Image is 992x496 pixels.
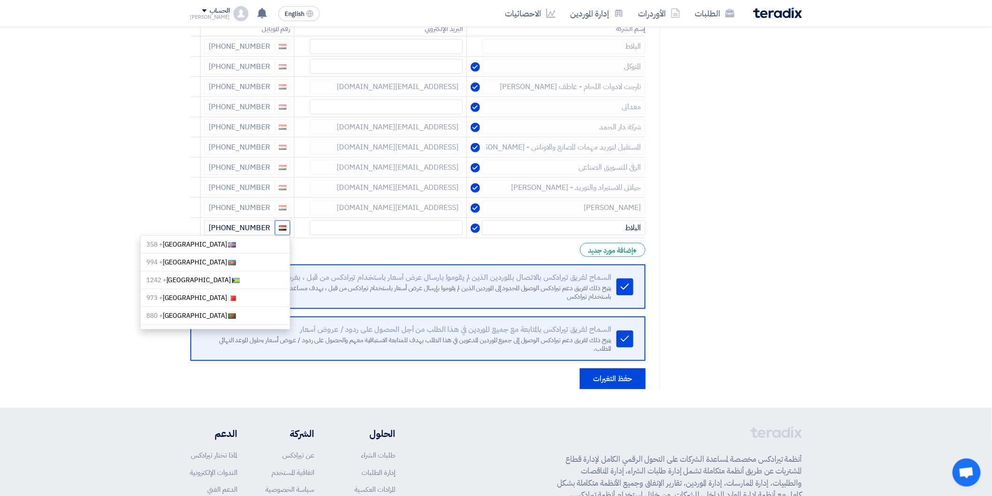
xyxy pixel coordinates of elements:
[361,467,395,478] a: إدارة الطلبات
[190,427,238,441] li: الدعم
[482,79,646,94] input: إسم الشركة
[140,254,290,271] a: [GEOGRAPHIC_DATA]+ 994
[146,329,231,338] span: [GEOGRAPHIC_DATA]
[146,275,166,285] span: + 1242
[310,39,463,54] input: الإيميل
[482,220,646,235] input: إسم الشركة
[631,2,688,24] a: الأوردرات
[146,329,166,338] span: + 1246
[482,180,646,195] input: إسم الشركة
[191,450,238,460] a: لماذا تختار تيرادكس
[633,245,638,256] span: +
[146,311,163,321] span: + 880
[361,450,395,460] a: طلبات الشراء
[498,2,563,24] a: الاحصائيات
[563,2,631,24] a: إدارة الموردين
[190,15,230,20] div: [PERSON_NAME]
[471,123,480,132] img: Verified Account
[203,325,612,334] div: السماح لفريق تيرادكس بالمتابعة مع جميع الموردين في هذا الطلب من أجل الحصول على ردود / عروض أسعار
[953,458,981,487] a: Open chat
[203,273,612,282] div: السماح لفريق تيرادكس بالاتصال بالموردين الذين لم يقوموا بارسال عرض أسعار باستخدام تيرادكس من قبل ...
[482,200,646,215] input: إسم الشركة
[354,484,395,495] a: المزادات العكسية
[310,99,463,114] input: الإيميل
[310,79,463,94] input: الإيميل
[140,307,290,325] a: [GEOGRAPHIC_DATA]+ 880
[146,257,163,267] span: + 994
[471,224,480,233] img: Verified Account
[210,7,230,15] div: الحساب
[140,325,290,343] a: [GEOGRAPHIC_DATA]+ 1246
[580,368,646,389] button: حفظ التغيرات
[278,6,320,21] button: English
[471,203,480,213] img: Verified Account
[310,180,463,195] input: الإيميل
[201,21,294,37] th: رقم الموبايل
[471,62,480,72] img: Verified Account
[204,220,274,235] input: أدخل رقم الموبايل
[688,2,742,24] a: الطلبات
[482,160,646,175] input: إسم الشركة
[265,484,314,495] a: سياسة الخصوصية
[310,220,463,235] input: الإيميل
[482,120,646,135] input: إسم الشركة
[282,450,314,460] a: عن تيرادكس
[310,120,463,135] input: الإيميل
[190,467,238,478] a: الندوات الإلكترونية
[146,240,227,249] span: [GEOGRAPHIC_DATA]
[580,243,645,257] div: إضافة مورد جديد
[471,163,480,173] img: Verified Account
[471,183,480,193] img: Verified Account
[146,293,163,303] span: + 973
[146,240,163,249] span: + 358
[294,21,467,37] th: البريد الإلكتروني
[203,284,612,301] div: يتيح ذلك لفريق دعم تيرادكس الوصول المحدود إلى الموردين الذين لم يقوموا بإرسال عرض أسعار باستخدام ...
[310,200,463,215] input: الإيميل
[482,99,646,114] input: إسم الشركة
[146,311,227,321] span: [GEOGRAPHIC_DATA]
[208,484,238,495] a: الدعم الفني
[342,427,395,441] li: الحلول
[271,467,314,478] a: اتفاقية المستخدم
[285,11,304,17] span: English
[482,140,646,155] input: إسم الشركة
[482,59,646,74] input: إسم الشركة
[310,160,463,175] input: الإيميل
[753,8,802,18] img: Teradix logo
[467,21,646,37] th: إسم الشركة
[203,336,612,353] div: يتيح ذلك لفريق دعم تيرادكس الوصول إلى جميع الموردين المدعوين في هذا الطلب بهدف للمتابعة الاستباقي...
[310,140,463,155] input: الإيميل
[146,257,227,267] span: [GEOGRAPHIC_DATA]
[140,289,290,307] a: [GEOGRAPHIC_DATA]+ 973
[265,427,314,441] li: الشركة
[140,271,290,289] a: [GEOGRAPHIC_DATA]+ 1242
[471,143,480,152] img: Verified Account
[471,103,480,112] img: Verified Account
[146,275,231,285] span: [GEOGRAPHIC_DATA]
[140,235,290,254] a: [GEOGRAPHIC_DATA]+ 358
[146,293,227,303] span: [GEOGRAPHIC_DATA]
[233,6,248,21] img: profile_test.png
[471,83,480,92] img: Verified Account
[482,39,646,54] input: إسم الشركة
[310,59,463,74] input: الإيميل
